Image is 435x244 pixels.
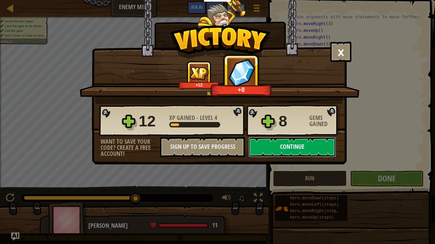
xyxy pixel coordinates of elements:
div: 12 [139,110,165,132]
img: Victory [170,25,271,59]
div: Nice moves! [112,90,326,97]
div: Want to save your code? Create a free account! [101,139,160,157]
span: XP Gained [169,114,196,122]
div: - [169,115,217,121]
span: 4 [214,114,217,122]
div: +8 [212,86,270,94]
div: +12 [180,82,218,87]
button: Sign Up to Save Progress [160,137,245,157]
div: 8 [279,110,305,132]
div: Gems Gained [309,115,340,127]
button: × [330,42,351,62]
button: Continue [248,137,336,157]
img: Gems Gained [225,56,258,88]
span: Level [198,114,214,122]
img: XP Gained [190,67,209,80]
